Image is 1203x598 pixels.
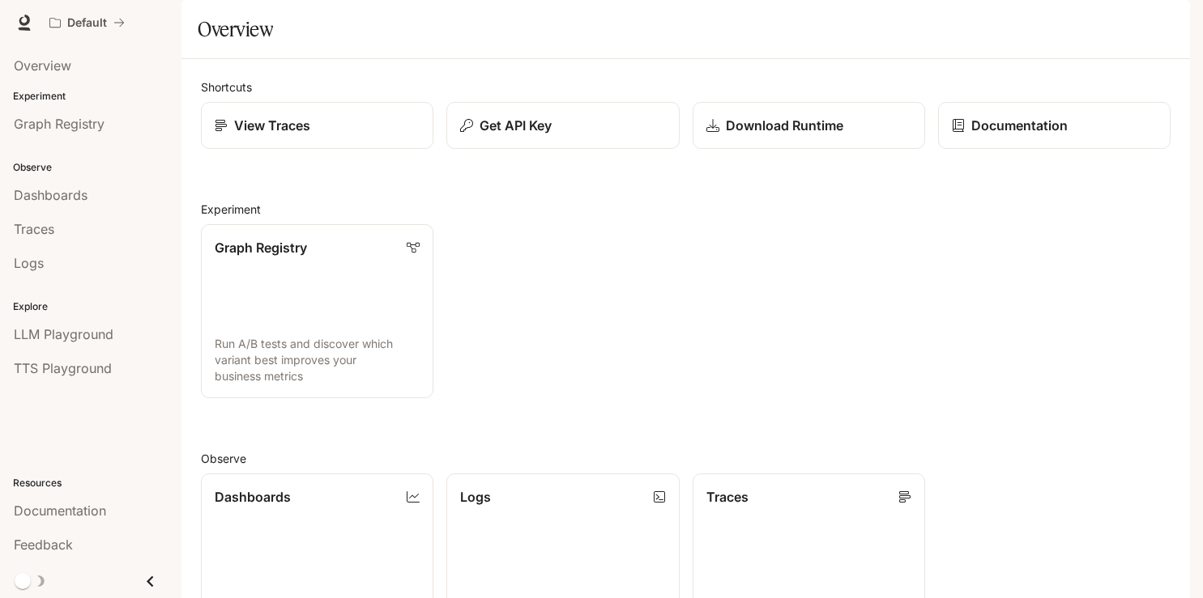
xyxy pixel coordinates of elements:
p: Default [67,16,107,30]
a: Documentation [938,102,1171,149]
p: Download Runtime [726,116,843,135]
p: Get API Key [480,116,552,135]
a: Download Runtime [693,102,925,149]
button: All workspaces [42,6,132,39]
h2: Observe [201,450,1171,467]
p: Documentation [971,116,1068,135]
p: Dashboards [215,487,291,507]
p: Logs [460,487,491,507]
p: Traces [706,487,749,507]
a: Graph RegistryRun A/B tests and discover which variant best improves your business metrics [201,224,433,398]
h2: Shortcuts [201,78,1171,95]
button: Get API Key [446,102,679,149]
h1: Overview [198,13,273,45]
p: Run A/B tests and discover which variant best improves your business metrics [215,336,420,384]
a: View Traces [201,102,433,149]
p: Graph Registry [215,238,307,257]
h2: Experiment [201,201,1171,218]
p: View Traces [234,116,310,135]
